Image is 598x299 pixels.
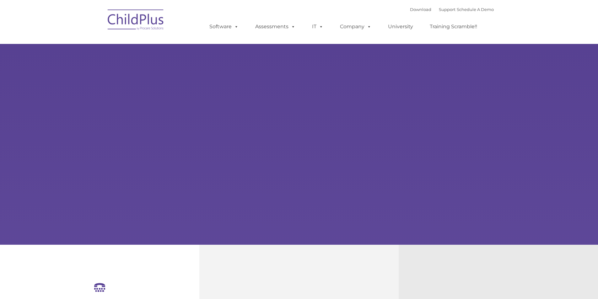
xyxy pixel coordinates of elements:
a: Schedule A Demo [457,7,494,12]
a: Training Scramble!! [423,20,483,33]
a: Company [334,20,378,33]
a: Assessments [249,20,302,33]
a: University [382,20,419,33]
a: Download [410,7,431,12]
a: Software [203,20,245,33]
a: IT [306,20,330,33]
a: Support [439,7,455,12]
font: | [410,7,494,12]
img: ChildPlus by Procare Solutions [105,5,167,36]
